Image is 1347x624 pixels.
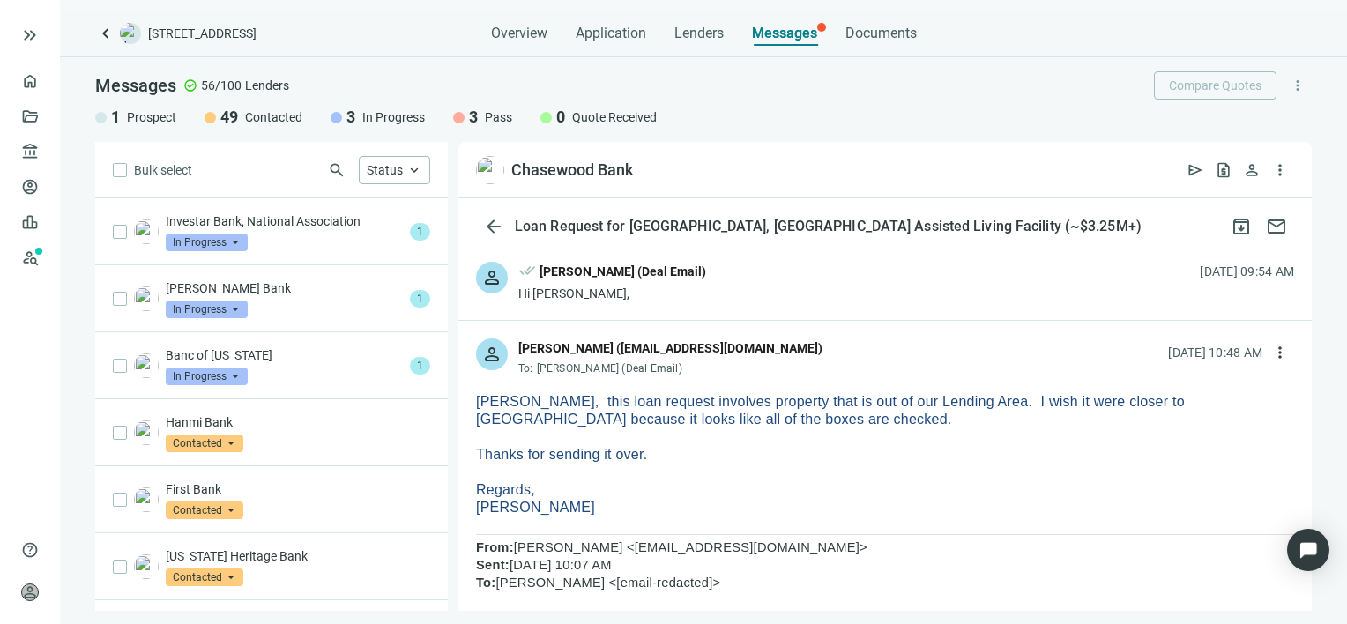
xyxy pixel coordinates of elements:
[1200,262,1294,281] div: [DATE] 09:54 AM
[328,161,346,179] span: search
[1266,338,1294,367] button: more_vert
[346,107,355,128] span: 3
[540,262,706,281] div: [PERSON_NAME] (Deal Email)
[845,25,917,42] span: Documents
[1168,343,1262,362] div: [DATE] 10:48 AM
[410,223,430,241] span: 1
[1238,156,1266,184] button: person
[166,547,430,565] p: [US_STATE] Heritage Bank
[111,107,120,128] span: 1
[166,279,403,297] p: [PERSON_NAME] Bank
[469,107,478,128] span: 3
[127,108,176,126] span: Prospect
[166,346,403,364] p: Banc of [US_STATE]
[410,357,430,375] span: 1
[134,554,159,579] img: c422423f-fb1b-4677-a4da-e8322405de4f
[1290,78,1306,93] span: more_vert
[21,541,39,559] span: help
[476,209,511,244] button: arrow_back
[134,160,192,180] span: Bulk select
[483,216,504,237] span: arrow_back
[537,362,682,375] span: [PERSON_NAME] (Deal Email)
[95,23,116,44] a: keyboard_arrow_left
[511,160,633,181] div: Chasewood Bank
[134,219,159,244] img: f8e73512-2ac9-4d30-af94-910c16e5bae6
[511,218,1145,235] div: Loan Request for [GEOGRAPHIC_DATA], [GEOGRAPHIC_DATA] Assisted Living Facility (~$3.25M+)
[166,501,243,519] span: Contacted
[148,25,257,42] span: [STREET_ADDRESS]
[245,108,302,126] span: Contacted
[201,77,242,94] span: 56/100
[166,234,248,251] span: In Progress
[1271,344,1289,361] span: more_vert
[406,162,422,178] span: keyboard_arrow_up
[518,361,822,375] div: To:
[134,487,159,512] img: 8ffb8b00-deae-40c7-b2b0-97db649ca3a4
[481,344,502,365] span: person
[1215,161,1232,179] span: request_quote
[576,25,646,42] span: Application
[166,368,248,385] span: In Progress
[476,156,504,184] img: 0ee94fc3-9429-498f-be95-6005b0e29ec7
[367,163,403,177] span: Status
[518,262,536,285] span: done_all
[1187,161,1204,179] span: send
[21,583,39,601] span: person
[1224,209,1259,244] button: archive
[1209,156,1238,184] button: request_quote
[134,420,159,445] img: 6d21f80d-e242-45bb-9f28-6049a1f92252
[134,353,159,378] img: e0978dc0-21d0-4507-a51a-2ca6666668e8
[518,285,706,302] div: Hi [PERSON_NAME],
[410,290,430,308] span: 1
[485,108,512,126] span: Pass
[1259,209,1294,244] button: mail
[166,480,430,498] p: First Bank
[1287,529,1329,571] div: Open Intercom Messenger
[21,143,33,160] span: account_balance
[166,301,248,318] span: In Progress
[1181,156,1209,184] button: send
[166,568,243,586] span: Contacted
[674,25,724,42] span: Lenders
[1266,216,1287,237] span: mail
[183,78,197,93] span: check_circle
[556,107,565,128] span: 0
[95,75,176,96] span: Messages
[481,267,502,288] span: person
[166,212,403,230] p: Investar Bank, National Association
[245,77,289,94] span: Lenders
[1284,71,1312,100] button: more_vert
[752,25,817,41] span: Messages
[1266,156,1294,184] button: more_vert
[1231,216,1252,237] span: archive
[362,108,425,126] span: In Progress
[1271,161,1289,179] span: more_vert
[518,338,822,358] div: [PERSON_NAME] ([EMAIL_ADDRESS][DOMAIN_NAME])
[120,23,141,44] img: deal-logo
[134,286,159,311] img: 3177632d-2483-44ed-85b7-566c38aa666e.png
[19,25,41,46] button: keyboard_double_arrow_right
[220,107,238,128] span: 49
[1154,71,1276,100] button: Compare Quotes
[1243,161,1261,179] span: person
[572,108,657,126] span: Quote Received
[166,435,243,452] span: Contacted
[491,25,547,42] span: Overview
[166,413,430,431] p: Hanmi Bank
